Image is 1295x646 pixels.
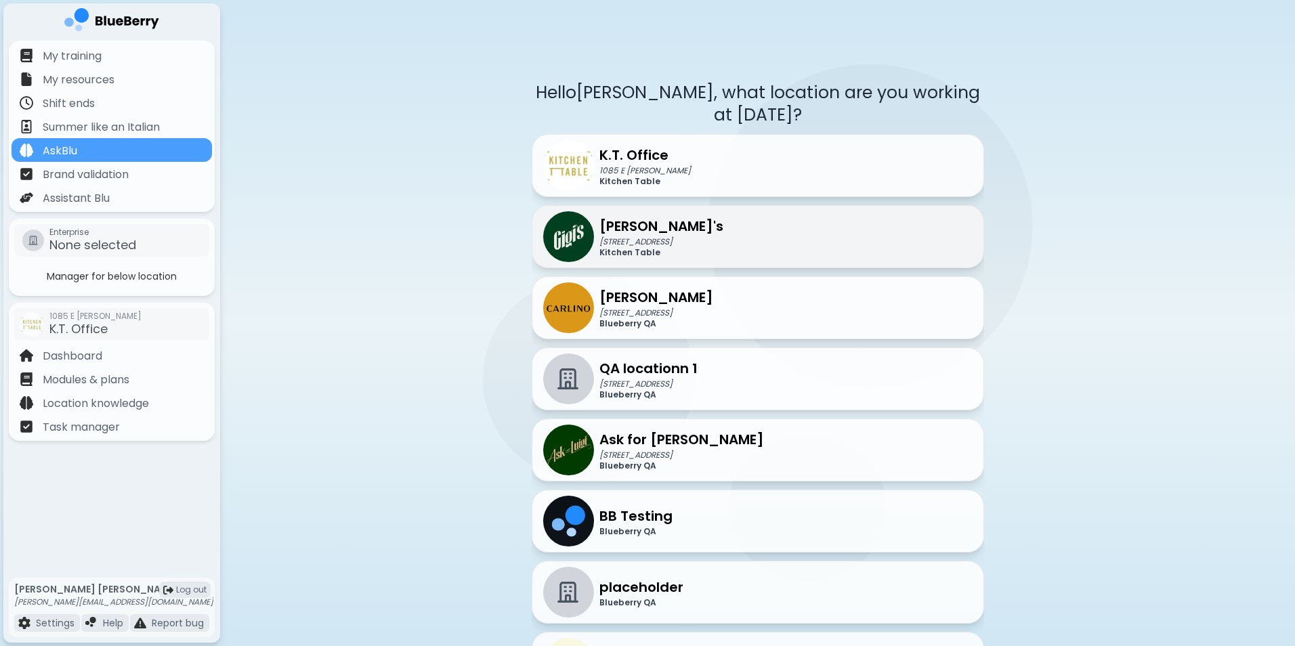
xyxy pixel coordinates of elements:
[599,389,698,400] p: Blueberry QA
[14,597,213,607] p: [PERSON_NAME][EMAIL_ADDRESS][DOMAIN_NAME]
[43,72,114,88] p: My resources
[43,143,77,159] p: AskBlu
[20,396,33,410] img: file icon
[20,167,33,181] img: file icon
[599,429,764,450] p: Ask for [PERSON_NAME]
[20,49,33,62] img: file icon
[532,561,984,624] a: placeholderBlueberry QA
[12,270,212,282] p: Manager for below location
[49,227,136,238] span: Enterprise
[49,236,136,253] span: None selected
[43,48,102,64] p: My training
[20,312,44,337] img: company thumbnail
[543,425,594,475] img: company thumbnail
[532,81,984,126] p: Hello [PERSON_NAME] , what location are you working at [DATE]?
[532,418,984,481] a: company thumbnailAsk for [PERSON_NAME][STREET_ADDRESS]Blueberry QA
[20,349,33,362] img: file icon
[176,584,207,595] span: Log out
[163,585,173,595] img: logout
[599,358,698,379] p: QA locationn 1
[20,420,33,433] img: file icon
[599,236,723,247] p: [STREET_ADDRESS]
[599,247,723,258] p: Kitchen Table
[43,119,160,135] p: Summer like an Italian
[599,318,713,329] p: Blueberry QA
[532,205,984,268] a: company thumbnail[PERSON_NAME]'s[STREET_ADDRESS]Kitchen Table
[43,419,120,435] p: Task manager
[599,460,764,471] p: Blueberry QA
[20,372,33,386] img: file icon
[64,8,159,36] img: company logo
[49,320,108,337] span: K.T. Office
[532,490,984,553] a: company thumbnailBB TestingBlueberry QA
[543,211,594,262] img: company thumbnail
[36,617,75,629] p: Settings
[18,617,30,629] img: file icon
[20,72,33,86] img: file icon
[43,167,129,183] p: Brand validation
[152,617,204,629] p: Report bug
[20,120,33,133] img: file icon
[599,307,713,318] p: [STREET_ADDRESS]
[599,176,691,187] p: Kitchen Table
[532,347,984,410] a: QA locationn 1[STREET_ADDRESS]Blueberry QA
[543,496,594,546] img: company thumbnail
[599,597,683,608] p: Blueberry QA
[599,216,723,236] p: [PERSON_NAME]'s
[134,617,146,629] img: file icon
[599,577,683,597] p: placeholder
[43,395,149,412] p: Location knowledge
[599,526,673,537] p: Blueberry QA
[599,379,698,389] p: [STREET_ADDRESS]
[532,134,984,197] a: company thumbnailK.T. Office1085 E [PERSON_NAME]Kitchen Table
[543,282,594,333] img: company thumbnail
[599,450,764,460] p: [STREET_ADDRESS]
[20,144,33,157] img: file icon
[14,583,213,595] p: [PERSON_NAME] [PERSON_NAME]
[20,96,33,110] img: file icon
[599,287,713,307] p: [PERSON_NAME]
[599,506,673,526] p: BB Testing
[43,372,129,388] p: Modules & plans
[43,190,110,207] p: Assistant Blu
[599,145,691,165] p: K.T. Office
[49,311,142,322] span: 1085 E [PERSON_NAME]
[532,276,984,339] a: company thumbnail[PERSON_NAME][STREET_ADDRESS]Blueberry QA
[43,348,102,364] p: Dashboard
[20,191,33,204] img: file icon
[43,95,95,112] p: Shift ends
[85,617,98,629] img: file icon
[103,617,123,629] p: Help
[599,165,691,176] p: 1085 E [PERSON_NAME]
[543,140,594,191] img: company thumbnail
